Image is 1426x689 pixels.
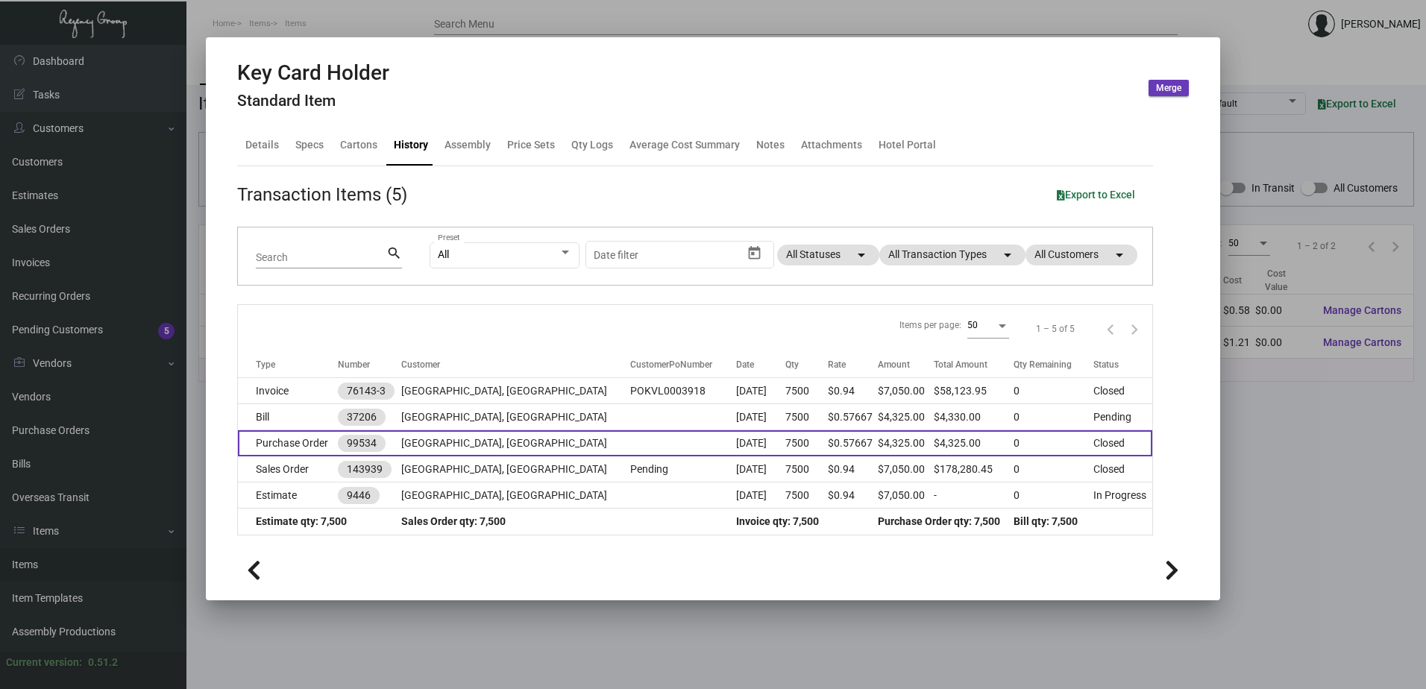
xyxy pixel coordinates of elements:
div: Items per page: [899,318,961,332]
div: Details [245,137,279,153]
div: Qty [785,358,828,371]
td: 7500 [785,404,828,430]
div: Number [338,358,401,371]
td: Closed [1093,456,1152,482]
td: 7500 [785,482,828,509]
div: Attachments [801,137,862,153]
div: Type [256,358,275,371]
button: Previous page [1099,317,1122,341]
td: $178,280.45 [934,456,1014,482]
td: Pending [630,456,736,482]
td: [DATE] [736,456,785,482]
td: Closed [1093,378,1152,404]
h4: Standard Item [237,92,389,110]
td: $4,325.00 [878,404,934,430]
div: Rate [828,358,846,371]
mat-icon: arrow_drop_down [852,246,870,264]
mat-chip: 9446 [338,487,380,504]
span: Export to Excel [1057,189,1135,201]
td: Sales Order [238,456,338,482]
button: Next page [1122,317,1146,341]
mat-icon: search [386,245,402,262]
span: Invoice qty: 7,500 [736,515,819,527]
td: $7,050.00 [878,378,934,404]
td: $0.94 [828,378,878,404]
div: Qty Remaining [1014,358,1093,371]
div: Assembly [445,137,491,153]
button: Merge [1149,80,1189,96]
span: Bill qty: 7,500 [1014,515,1078,527]
td: 7500 [785,456,828,482]
div: 1 – 5 of 5 [1036,322,1075,336]
td: Pending [1093,404,1152,430]
div: Amount [878,358,910,371]
mat-select: Items per page: [967,319,1009,331]
td: - [934,482,1014,509]
div: Qty Logs [571,137,613,153]
input: End date [653,249,724,261]
td: 7500 [785,378,828,404]
td: POKVL0003918 [630,378,736,404]
span: Sales Order qty: 7,500 [401,515,506,527]
td: $4,325.00 [878,430,934,456]
span: 50 [967,320,978,330]
td: $7,050.00 [878,482,934,509]
div: Notes [756,137,785,153]
div: History [394,137,428,153]
td: [GEOGRAPHIC_DATA], [GEOGRAPHIC_DATA] [401,482,630,509]
td: 0 [1014,378,1093,404]
span: All [438,248,449,260]
div: Price Sets [507,137,555,153]
td: Bill [238,404,338,430]
mat-chip: 99534 [338,435,386,452]
div: Transaction Items (5) [237,181,407,208]
mat-icon: arrow_drop_down [1111,246,1128,264]
mat-chip: 76143-3 [338,383,395,400]
td: [DATE] [736,404,785,430]
td: [GEOGRAPHIC_DATA], [GEOGRAPHIC_DATA] [401,378,630,404]
div: Status [1093,358,1119,371]
button: Export to Excel [1045,181,1147,208]
mat-chip: 143939 [338,461,392,478]
span: Purchase Order qty: 7,500 [878,515,1000,527]
td: Estimate [238,482,338,509]
div: Total Amount [934,358,987,371]
div: Amount [878,358,934,371]
td: Invoice [238,378,338,404]
td: [DATE] [736,378,785,404]
h2: Key Card Holder [237,60,389,86]
div: Cartons [340,137,377,153]
div: Qty Remaining [1014,358,1072,371]
button: Open calendar [743,241,767,265]
td: [DATE] [736,430,785,456]
span: Merge [1156,82,1181,95]
td: [DATE] [736,482,785,509]
td: 7500 [785,430,828,456]
div: Current version: [6,655,82,670]
div: Total Amount [934,358,1014,371]
td: $0.57667 [828,404,878,430]
div: Status [1093,358,1152,371]
div: Hotel Portal [879,137,936,153]
div: 0.51.2 [88,655,118,670]
mat-icon: arrow_drop_down [999,246,1017,264]
div: CustomerPoNumber [630,358,736,371]
td: $0.94 [828,482,878,509]
input: Start date [594,249,640,261]
mat-chip: 37206 [338,409,386,426]
td: $4,325.00 [934,430,1014,456]
td: Purchase Order [238,430,338,456]
td: $4,330.00 [934,404,1014,430]
td: 0 [1014,482,1093,509]
span: Estimate qty: 7,500 [256,515,347,527]
td: $7,050.00 [878,456,934,482]
td: $58,123.95 [934,378,1014,404]
td: [GEOGRAPHIC_DATA], [GEOGRAPHIC_DATA] [401,456,630,482]
td: $0.94 [828,456,878,482]
div: Number [338,358,370,371]
div: Customer [401,358,630,371]
mat-chip: All Customers [1025,245,1137,265]
td: In Progress [1093,482,1152,509]
td: $0.57667 [828,430,878,456]
div: Date [736,358,754,371]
